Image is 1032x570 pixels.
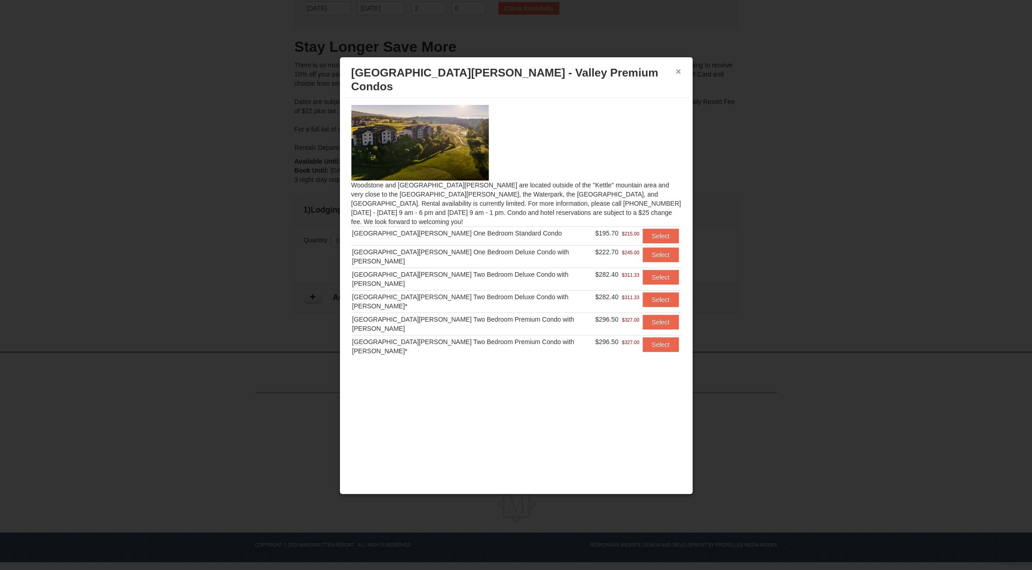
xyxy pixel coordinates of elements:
[352,270,594,288] div: [GEOGRAPHIC_DATA][PERSON_NAME] Two Bedroom Deluxe Condo with [PERSON_NAME]
[595,248,618,256] span: $222.70
[352,315,594,333] div: [GEOGRAPHIC_DATA][PERSON_NAME] Two Bedroom Premium Condo with [PERSON_NAME]
[595,271,618,278] span: $282.40
[643,270,679,285] button: Select
[622,248,639,257] span: $245.00
[622,315,639,324] span: $327.00
[352,292,594,311] div: [GEOGRAPHIC_DATA][PERSON_NAME] Two Bedroom Deluxe Condo with [PERSON_NAME]*
[351,66,658,93] span: [GEOGRAPHIC_DATA][PERSON_NAME] - Valley Premium Condos
[595,230,618,237] span: $195.70
[676,67,681,76] button: ×
[643,229,679,243] button: Select
[352,247,594,266] div: [GEOGRAPHIC_DATA][PERSON_NAME] One Bedroom Deluxe Condo with [PERSON_NAME]
[622,229,639,238] span: $215.00
[643,247,679,262] button: Select
[643,292,679,307] button: Select
[622,293,639,302] span: $311.33
[622,270,639,280] span: $311.33
[643,337,679,352] button: Select
[595,338,618,345] span: $296.50
[643,315,679,329] button: Select
[352,337,594,356] div: [GEOGRAPHIC_DATA][PERSON_NAME] Two Bedroom Premium Condo with [PERSON_NAME]*
[595,293,618,301] span: $282.40
[622,338,639,347] span: $327.00
[352,229,594,238] div: [GEOGRAPHIC_DATA][PERSON_NAME] One Bedroom Standard Condo
[344,98,688,373] div: Woodstone and [GEOGRAPHIC_DATA][PERSON_NAME] are located outside of the "Kettle" mountain area an...
[595,316,618,323] span: $296.50
[351,105,489,180] img: 19219041-4-ec11c166.jpg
